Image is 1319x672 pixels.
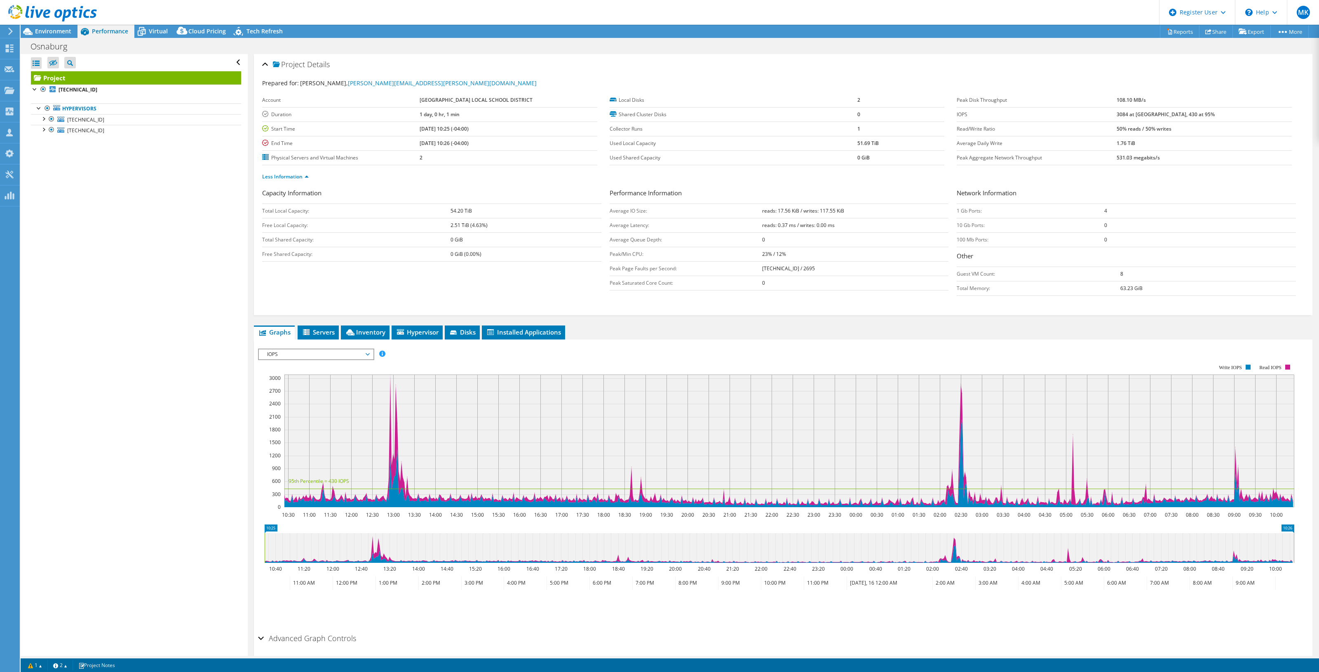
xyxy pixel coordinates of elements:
text: 900 [272,465,281,472]
b: 0 [1104,222,1107,229]
b: 2.51 TiB (4.63%) [451,222,488,229]
text: 03:00 [976,511,988,518]
text: 11:20 [298,565,310,572]
b: 63.23 GiB [1120,285,1143,292]
span: Graphs [258,328,291,336]
text: 0 [278,503,281,510]
text: 10:00 [1269,565,1282,572]
text: 23:20 [812,565,825,572]
text: 02:40 [955,565,968,572]
a: 2 [47,660,73,670]
h2: Advanced Graph Controls [258,630,356,646]
b: 50% reads / 50% writes [1117,125,1171,132]
text: 20:00 [669,565,682,572]
text: 06:40 [1126,565,1139,572]
td: Peak Page Faults per Second: [610,261,762,276]
text: 04:00 [1012,565,1025,572]
a: Less Information [262,173,309,180]
text: 20:00 [681,511,694,518]
text: 15:30 [492,511,505,518]
text: 07:00 [1144,511,1157,518]
b: 1 [857,125,860,132]
text: 22:40 [784,565,796,572]
span: Performance [92,27,128,35]
span: [TECHNICAL_ID] [67,127,104,134]
text: 14:00 [412,565,425,572]
td: Total Local Capacity: [262,204,451,218]
label: Duration [262,110,420,119]
text: 95th Percentile = 430 IOPS [289,478,349,485]
text: 02:30 [955,511,967,518]
b: 0 [762,236,765,243]
text: 20:40 [698,565,711,572]
text: 23:00 [807,511,820,518]
td: 100 Mb Ports: [957,232,1104,247]
td: Total Memory: [957,281,1120,295]
b: 108.10 MB/s [1117,96,1146,103]
text: 22:30 [786,511,799,518]
text: 10:00 [1270,511,1283,518]
b: 1.76 TiB [1117,140,1135,147]
label: Peak Aggregate Network Throughput [957,154,1116,162]
text: 17:00 [555,511,568,518]
label: Used Local Capacity [610,139,857,148]
b: 54.20 TiB [451,207,472,214]
span: Inventory [345,328,385,336]
text: 10:30 [282,511,295,518]
text: 19:00 [639,511,652,518]
b: 23% / 12% [762,251,786,258]
label: Account [262,96,420,104]
text: 18:30 [618,511,631,518]
text: 06:30 [1123,511,1136,518]
a: Project [31,71,241,84]
text: 00:00 [840,565,853,572]
text: 08:00 [1183,565,1196,572]
span: Hypervisor [396,328,439,336]
text: 22:00 [765,511,778,518]
text: 300 [272,491,281,498]
text: 05:30 [1081,511,1094,518]
label: Local Disks [610,96,857,104]
a: Share [1199,25,1233,38]
text: 09:30 [1249,511,1262,518]
b: 2 [857,96,860,103]
b: 0 GiB [857,154,870,161]
label: Collector Runs [610,125,857,133]
td: Free Local Capacity: [262,218,451,232]
text: 18:00 [583,565,596,572]
label: Read/Write Ratio [957,125,1116,133]
b: 0 [1104,236,1107,243]
text: 01:30 [913,511,925,518]
h3: Other [957,251,1296,262]
b: 51.69 TiB [857,140,879,147]
text: 00:00 [850,511,862,518]
text: 00:30 [871,511,883,518]
text: 19:20 [641,565,653,572]
text: 04:30 [1039,511,1051,518]
td: Total Shared Capacity: [262,232,451,247]
b: 0 GiB (0.00%) [451,251,481,258]
td: Guest VM Count: [957,267,1120,281]
text: 22:00 [755,565,767,572]
b: 0 [762,279,765,286]
label: Shared Cluster Disks [610,110,857,119]
td: Average IO Size: [610,204,762,218]
text: 02:00 [934,511,946,518]
b: 0 [857,111,860,118]
b: 2 [420,154,422,161]
h1: Osnaburg [27,42,80,51]
span: IOPS [263,349,369,359]
text: 20:30 [702,511,715,518]
span: [TECHNICAL_ID] [67,116,104,123]
text: 14:30 [450,511,463,518]
b: 1 day, 0 hr, 1 min [420,111,460,118]
a: Project Notes [73,660,121,670]
label: Average Daily Write [957,139,1116,148]
td: Average Latency: [610,218,762,232]
text: 16:30 [534,511,547,518]
a: More [1270,25,1309,38]
a: Hypervisors [31,103,241,114]
text: 01:20 [898,565,911,572]
text: 21:00 [723,511,736,518]
text: 06:00 [1102,511,1115,518]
